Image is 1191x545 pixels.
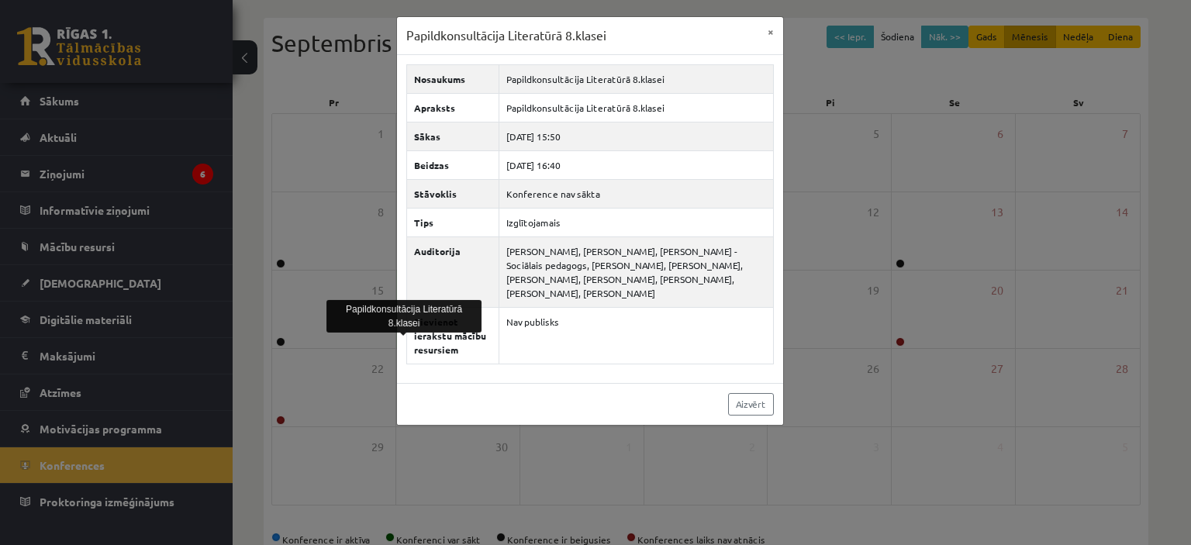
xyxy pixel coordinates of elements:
[499,93,774,122] td: Papildkonsultācija Literatūrā 8.klasei
[499,150,774,179] td: [DATE] 16:40
[499,307,774,364] td: Nav publisks
[728,393,774,416] a: Aizvērt
[406,179,499,208] th: Stāvoklis
[758,17,783,47] button: ×
[499,64,774,93] td: Papildkonsultācija Literatūrā 8.klasei
[499,122,774,150] td: [DATE] 15:50
[406,26,606,45] h3: Papildkonsultācija Literatūrā 8.klasei
[499,179,774,208] td: Konference nav sākta
[406,93,499,122] th: Apraksts
[406,150,499,179] th: Beidzas
[406,208,499,236] th: Tips
[326,300,482,333] div: Papildkonsultācija Literatūrā 8.klasei
[406,122,499,150] th: Sākas
[499,236,774,307] td: [PERSON_NAME], [PERSON_NAME], [PERSON_NAME] - Sociālais pedagogs, [PERSON_NAME], [PERSON_NAME], [...
[406,236,499,307] th: Auditorija
[406,64,499,93] th: Nosaukums
[499,208,774,236] td: Izglītojamais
